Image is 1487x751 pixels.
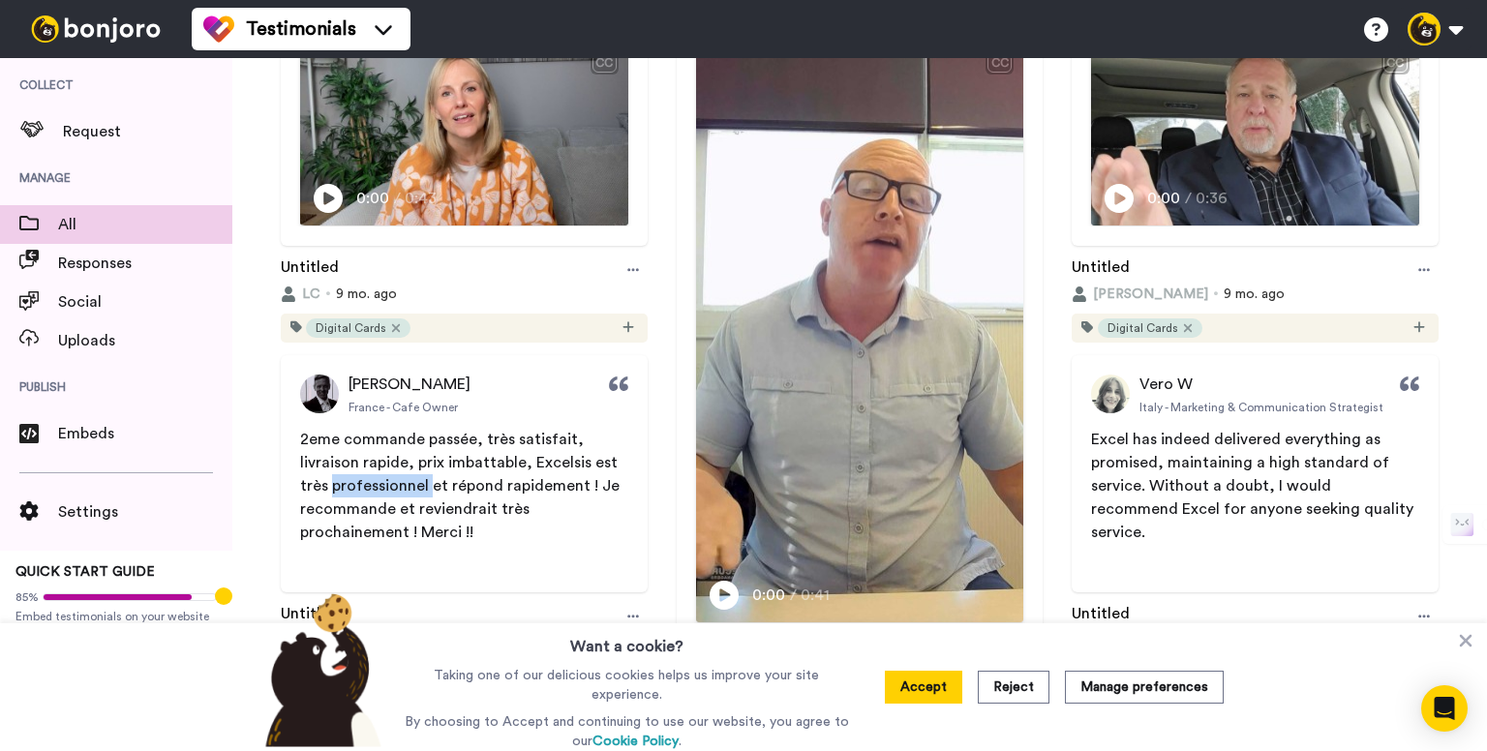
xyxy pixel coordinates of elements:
span: Embed testimonials on your website [15,609,217,624]
span: Testimonials [246,15,356,43]
span: / [394,187,401,210]
span: / [790,584,797,607]
span: Digital Cards [1108,320,1178,336]
span: / [1185,187,1192,210]
button: Reject [978,671,1049,704]
span: Social [58,290,232,314]
span: QUICK START GUIDE [15,565,155,579]
span: 0:36 [1196,187,1229,210]
a: Cookie Policy [592,735,679,748]
div: 9 mo. ago [1072,285,1439,304]
span: 85% [15,589,39,605]
span: Settings [58,500,232,524]
span: Italy - Marketing & Communication Strategist [1139,400,1383,415]
img: Video Thumbnail [300,42,628,225]
p: By choosing to Accept and continuing to use our website, you agree to our . [400,712,854,751]
div: CC [592,53,617,73]
button: Accept [885,671,962,704]
button: Manage preferences [1065,671,1224,704]
img: Profile Picture [300,375,339,413]
div: Tooltip anchor [215,587,232,605]
span: 0:00 [356,187,390,210]
span: All [58,213,232,236]
div: Open Intercom Messenger [1421,685,1468,732]
span: LC [302,285,320,304]
span: 0:00 [752,584,786,607]
button: LC [281,285,320,304]
img: bj-logo-header-white.svg [23,15,168,43]
span: 0:41 [801,584,835,607]
span: [PERSON_NAME] [1093,285,1208,304]
a: Untitled [1072,255,1130,285]
span: France - Cafe Owner [349,400,458,415]
span: Excel has indeed delivered everything as promised, maintaining a high standard of service. Withou... [1091,432,1417,540]
span: 2eme commande passée, très satisfait, livraison rapide, prix imbattable, Excelsis est très profes... [300,432,623,540]
a: Untitled [1072,602,1130,631]
div: 9 mo. ago [281,285,648,304]
div: CC [1383,53,1408,73]
p: Taking one of our delicious cookies helps us improve your site experience. [400,666,854,705]
span: Request [63,120,232,143]
img: Video Thumbnail [696,42,1024,623]
img: Video Thumbnail [1091,42,1419,225]
img: tm-color.svg [203,14,234,45]
a: Untitled [281,255,339,285]
span: Responses [58,252,232,275]
div: CC [987,53,1012,73]
button: [PERSON_NAME] [1072,285,1208,304]
h3: Want a cookie? [570,623,683,658]
span: Embeds [58,422,232,445]
span: Vero W [1139,373,1193,396]
span: 0:43 [405,187,439,210]
span: Uploads [58,329,232,352]
span: [PERSON_NAME] [349,373,470,396]
span: Digital Cards [316,320,386,336]
img: Profile Picture [1091,375,1130,413]
img: bear-with-cookie.png [248,592,391,747]
span: 0:00 [1147,187,1181,210]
